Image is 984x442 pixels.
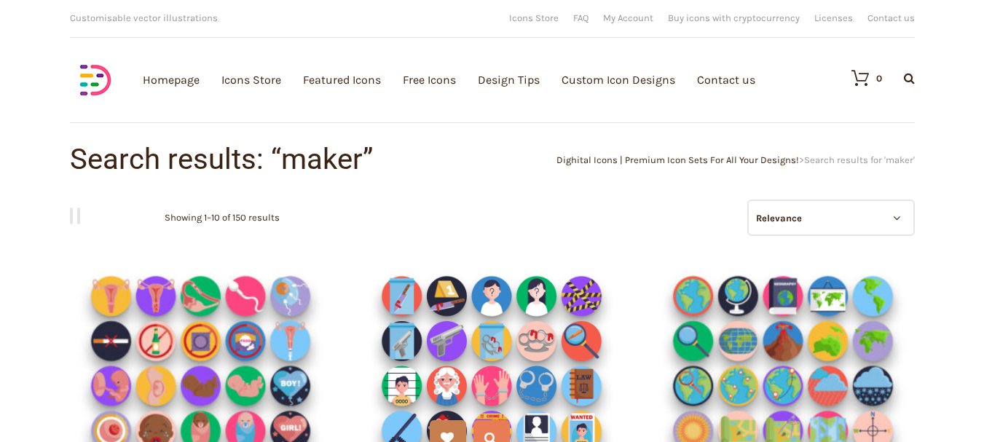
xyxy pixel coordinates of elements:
span: Search results for 'maker' [804,154,915,165]
a: 0 [837,69,882,87]
a: Dighital Icons | Premium Icon Sets For All Your Designs! [556,154,799,165]
a: Licenses [814,13,853,23]
div: 0 [876,74,882,83]
a: Buy icons with cryptocurrency [668,13,800,23]
a: Icons Store [509,13,559,23]
p: Showing 1–10 of 150 results [165,200,280,236]
div: > [492,155,915,165]
span: Customisable vector illustrations [70,12,218,23]
a: My Account [603,13,653,23]
a: Contact us [867,13,915,23]
a: FAQ [573,13,589,23]
h1: Search results: “maker” [70,145,492,174]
